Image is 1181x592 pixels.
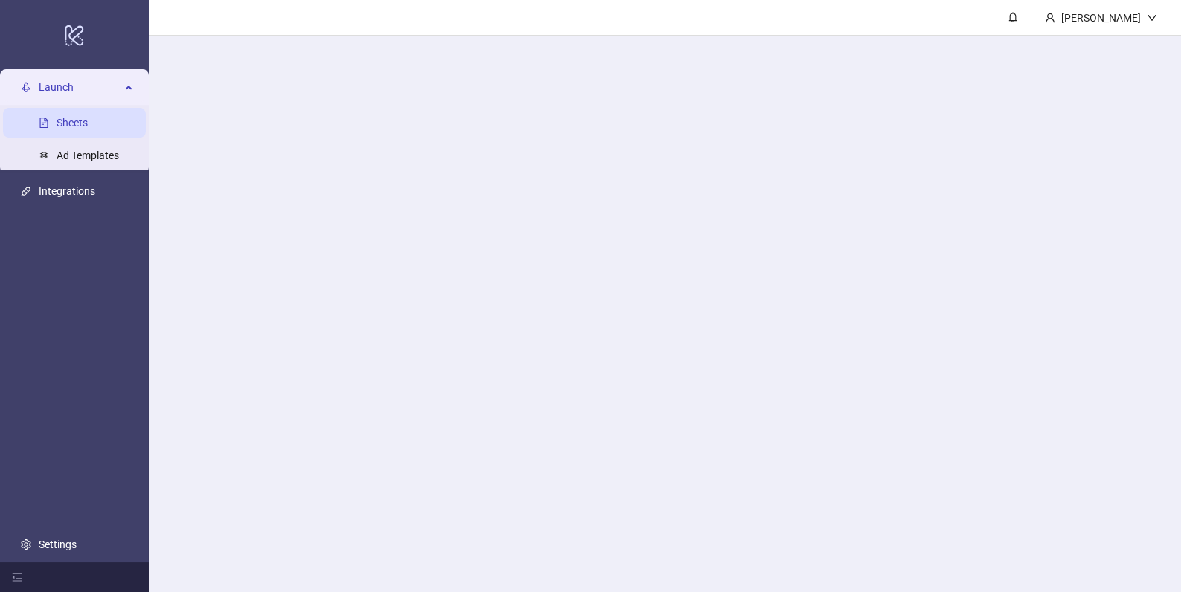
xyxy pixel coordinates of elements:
a: Sheets [57,117,88,129]
span: menu-fold [12,572,22,582]
span: Launch [39,72,120,102]
span: bell [1008,12,1018,22]
span: down [1147,13,1157,23]
a: Ad Templates [57,149,119,161]
div: [PERSON_NAME] [1055,10,1147,26]
span: rocket [21,82,31,92]
a: Settings [39,538,77,550]
a: Integrations [39,185,95,197]
span: user [1045,13,1055,23]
